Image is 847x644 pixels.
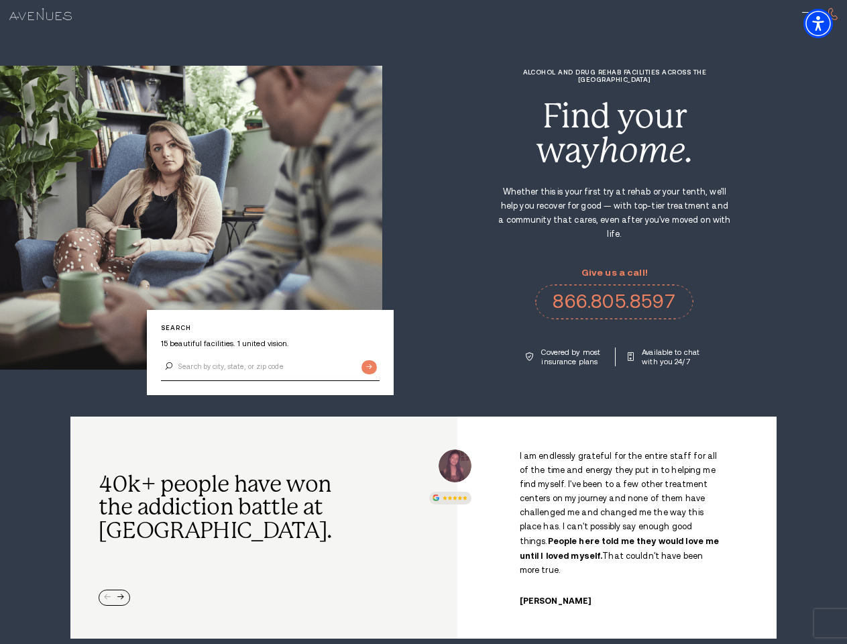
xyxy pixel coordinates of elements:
p: 15 beautiful facilities. 1 united vision. [161,339,380,348]
strong: People here told me they would love me until I loved myself. [520,536,720,561]
div: / [476,449,758,606]
h1: Alcohol and Drug Rehab Facilities across the [GEOGRAPHIC_DATA] [497,68,732,83]
p: Give us a call! [535,268,693,278]
p: Whether this is your first try at rehab or your tenth, we'll help you recover for good — with top... [497,185,732,241]
p: Available to chat with you 24/7 [642,347,703,366]
cite: [PERSON_NAME] [520,596,591,606]
div: Next slide [117,594,124,601]
p: Covered by most insurance plans [541,347,602,366]
a: 866.805.8597 [535,284,693,319]
div: Accessibility Menu [803,9,833,38]
p: Search [161,324,380,331]
h2: 40k+ people have won the addiction battle at [GEOGRAPHIC_DATA]. [99,473,341,543]
i: home. [599,131,693,170]
a: Available to chat with you 24/7 [628,347,703,366]
input: Search by city, state, or zip code [161,353,380,381]
input: Submit [361,360,377,374]
p: I am endlessly grateful for the entire staff for all of the time and energy they put in to helpin... [520,449,725,578]
a: Covered by most insurance plans [526,347,602,366]
div: Find your way [497,99,732,167]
